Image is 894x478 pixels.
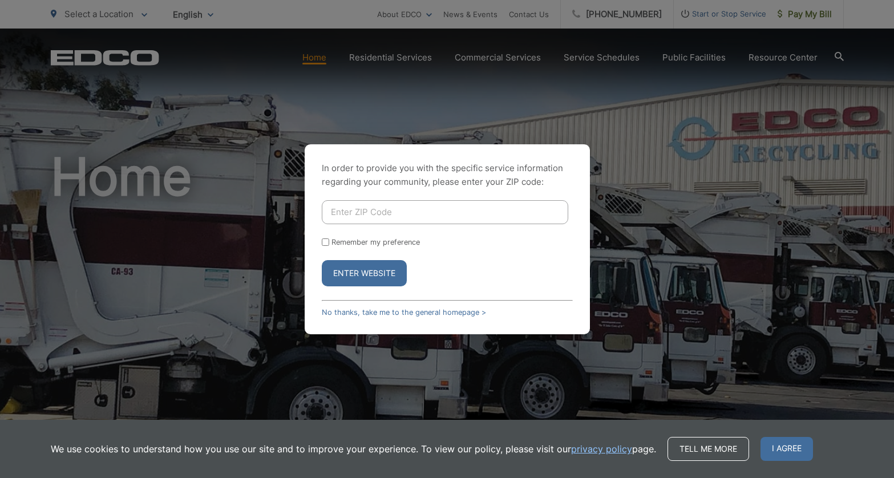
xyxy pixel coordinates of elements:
[322,308,486,317] a: No thanks, take me to the general homepage >
[322,260,407,286] button: Enter Website
[331,238,420,246] label: Remember my preference
[571,442,632,456] a: privacy policy
[668,437,749,461] a: Tell me more
[51,442,656,456] p: We use cookies to understand how you use our site and to improve your experience. To view our pol...
[322,161,573,189] p: In order to provide you with the specific service information regarding your community, please en...
[322,200,568,224] input: Enter ZIP Code
[760,437,813,461] span: I agree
